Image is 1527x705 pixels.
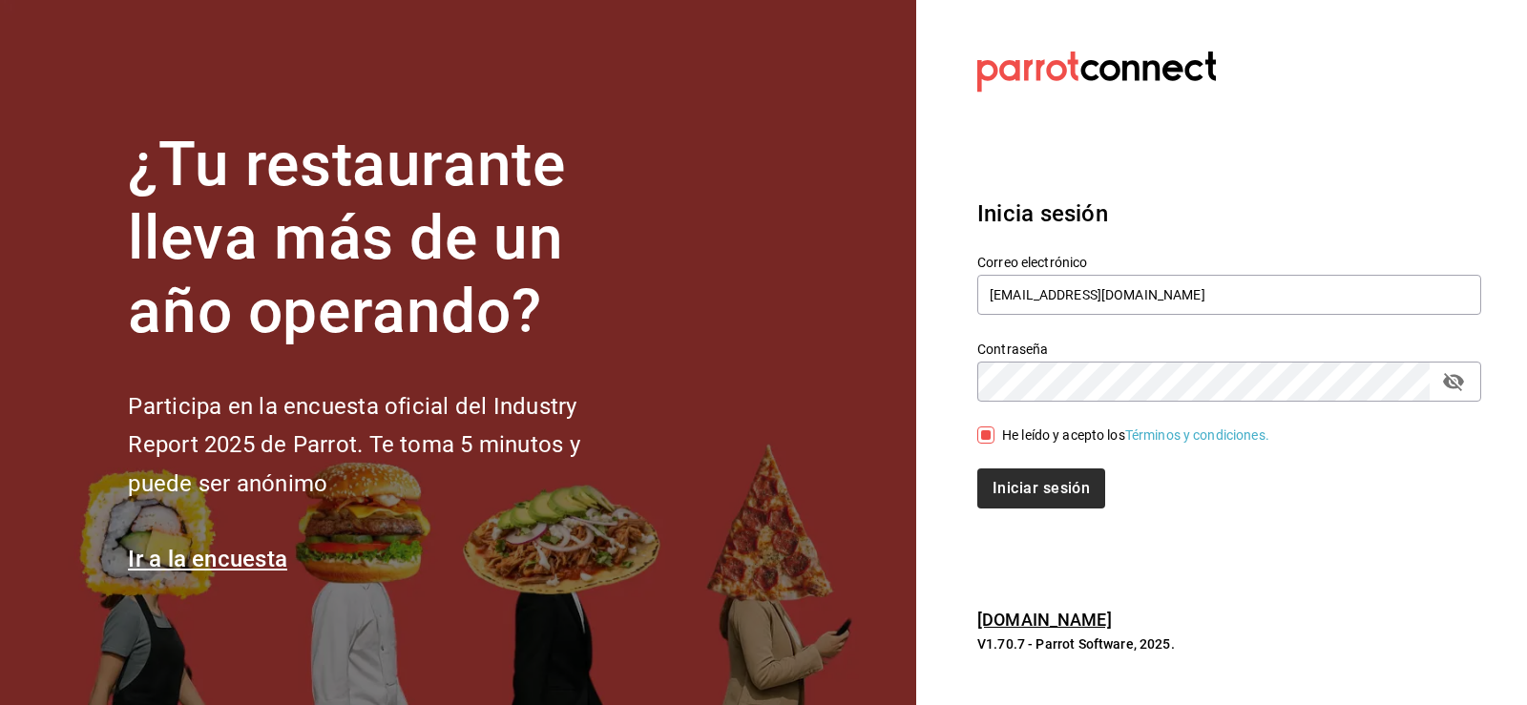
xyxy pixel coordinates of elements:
h1: ¿Tu restaurante lleva más de un año operando? [128,129,643,348]
input: Ingresa tu correo electrónico [977,275,1481,315]
h3: Inicia sesión [977,197,1481,231]
button: passwordField [1437,365,1470,398]
a: Ir a la encuesta [128,546,287,572]
a: Términos y condiciones. [1125,427,1269,443]
label: Correo electrónico [977,256,1481,269]
button: Iniciar sesión [977,468,1105,508]
h2: Participa en la encuesta oficial del Industry Report 2025 de Parrot. Te toma 5 minutos y puede se... [128,387,643,504]
div: He leído y acepto los [1002,425,1269,446]
a: [DOMAIN_NAME] [977,610,1112,630]
p: V1.70.7 - Parrot Software, 2025. [977,634,1481,653]
label: Contraseña [977,342,1481,356]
